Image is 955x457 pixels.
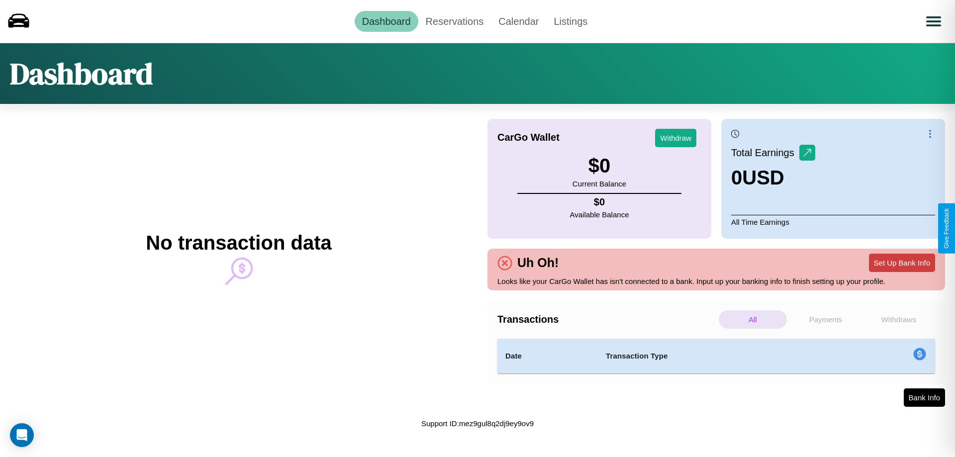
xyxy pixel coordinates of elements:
[497,132,560,143] h4: CarGo Wallet
[943,208,950,249] div: Give Feedback
[719,310,787,329] p: All
[146,232,331,254] h2: No transaction data
[570,196,629,208] h4: $ 0
[731,167,815,189] h3: 0 USD
[920,7,948,35] button: Open menu
[869,254,935,272] button: Set Up Bank Info
[655,129,696,147] button: Withdraw
[418,11,491,32] a: Reservations
[864,310,933,329] p: Withdraws
[355,11,418,32] a: Dashboard
[904,388,945,407] button: Bank Info
[731,144,799,162] p: Total Earnings
[497,339,935,373] table: simple table
[497,314,716,325] h4: Transactions
[10,53,153,94] h1: Dashboard
[421,417,534,430] p: Support ID: mez9gul8q2dj9ey9ov9
[512,256,564,270] h4: Uh Oh!
[505,350,590,362] h4: Date
[10,423,34,447] div: Open Intercom Messenger
[570,208,629,221] p: Available Balance
[546,11,595,32] a: Listings
[792,310,860,329] p: Payments
[573,177,626,190] p: Current Balance
[497,274,935,288] p: Looks like your CarGo Wallet has isn't connected to a bank. Input up your banking info to finish ...
[606,350,832,362] h4: Transaction Type
[491,11,546,32] a: Calendar
[573,155,626,177] h3: $ 0
[731,215,935,229] p: All Time Earnings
